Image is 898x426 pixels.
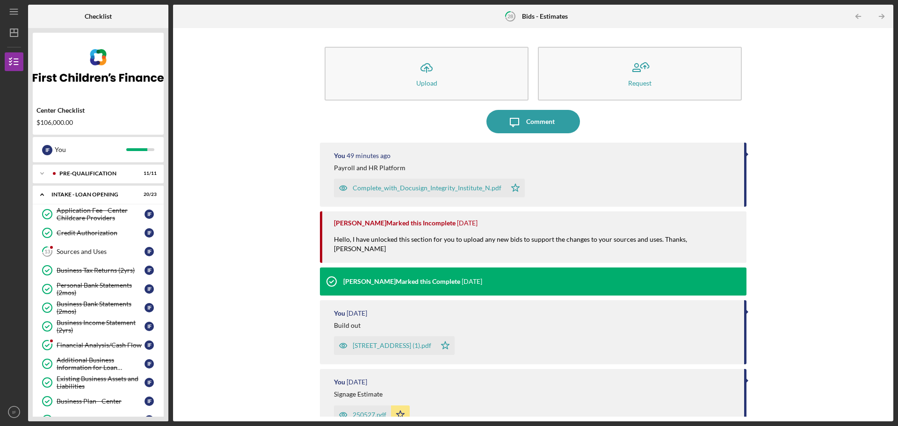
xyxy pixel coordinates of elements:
div: Comment [526,110,555,133]
text: IF [12,410,16,415]
div: Signage Estimate [334,390,383,398]
div: I F [145,303,154,312]
div: Hello, I have unlocked this section for you to upload any new bids to support the changes to your... [334,235,737,263]
div: I F [145,378,154,387]
div: I F [145,228,154,238]
img: Product logo [33,37,164,94]
button: Request [538,47,742,101]
button: Complete_with_Docusign_Integrity_Institute_N.pdf [334,179,525,197]
a: Existing Business Assets and LiabilitiesIF [37,373,159,392]
a: Business Tax Returns (2yrs)IF [37,261,159,280]
div: I F [145,340,154,350]
b: Checklist [85,13,112,20]
time: 2025-08-06 23:54 [347,310,367,317]
a: Application Fee - Center Childcare ProvidersIF [37,205,159,224]
a: Financial Analysis/Cash FlowIF [37,336,159,354]
div: I F [145,397,154,406]
a: Personal Bank Statements (2mos)IF [37,280,159,298]
div: You [55,142,126,158]
div: [STREET_ADDRESS] (1).pdf [353,342,431,349]
div: INTAKE - LOAN OPENING [51,192,133,197]
tspan: 13 [44,249,50,255]
button: [STREET_ADDRESS] (1).pdf [334,336,455,355]
div: 250527.pdf [353,411,386,419]
div: I F [145,209,154,219]
div: $106,000.00 [36,119,160,126]
div: Business Tax Returns (2yrs) [57,267,145,274]
div: Request [628,79,652,87]
time: 2025-08-07 02:13 [462,278,482,285]
div: [PERSON_NAME] Marked this Incomplete [334,219,456,227]
div: Credit Authorization [57,229,145,237]
div: Additional Business Information for Loan Application [57,356,145,371]
div: You [334,310,345,317]
div: Payroll and HR Platform [334,164,406,172]
div: Key Management-Resume [57,416,145,424]
div: [PERSON_NAME] Marked this Complete [343,278,460,285]
div: I F [145,415,154,425]
div: I F [145,359,154,368]
div: Center Checklist [36,107,160,114]
tspan: 28 [507,13,513,19]
time: 2025-08-06 15:25 [347,378,367,386]
button: 250527.pdf [334,405,410,424]
time: 2025-10-01 13:26 [457,219,478,227]
div: Application Fee - Center Childcare Providers [57,207,145,222]
div: Business Income Statement (2yrs) [57,319,145,334]
div: Business Plan - Center [57,397,145,405]
div: Existing Business Assets and Liabilities [57,375,145,390]
a: Additional Business Information for Loan ApplicationIF [37,354,159,373]
div: I F [145,247,154,256]
div: I F [42,145,52,155]
a: 13Sources and UsesIF [37,242,159,261]
div: Upload [416,79,437,87]
div: You [334,152,345,159]
div: Build out [334,322,361,329]
div: Pre-Qualification [59,171,133,176]
div: Sources and Uses [57,248,145,255]
div: Complete_with_Docusign_Integrity_Institute_N.pdf [353,184,501,192]
b: Bids - Estimates [522,13,568,20]
div: I F [145,322,154,331]
div: Business Bank Statements (2mos) [57,300,145,315]
div: I F [145,266,154,275]
a: Credit AuthorizationIF [37,224,159,242]
div: Financial Analysis/Cash Flow [57,341,145,349]
time: 2025-10-07 20:58 [347,152,391,159]
div: You [334,378,345,386]
div: I F [145,284,154,294]
a: Business Plan - CenterIF [37,392,159,411]
button: Comment [486,110,580,133]
a: Business Bank Statements (2mos)IF [37,298,159,317]
div: Personal Bank Statements (2mos) [57,282,145,296]
div: 11 / 11 [140,171,157,176]
div: 20 / 23 [140,192,157,197]
button: IF [5,403,23,421]
button: Upload [325,47,529,101]
a: Business Income Statement (2yrs)IF [37,317,159,336]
